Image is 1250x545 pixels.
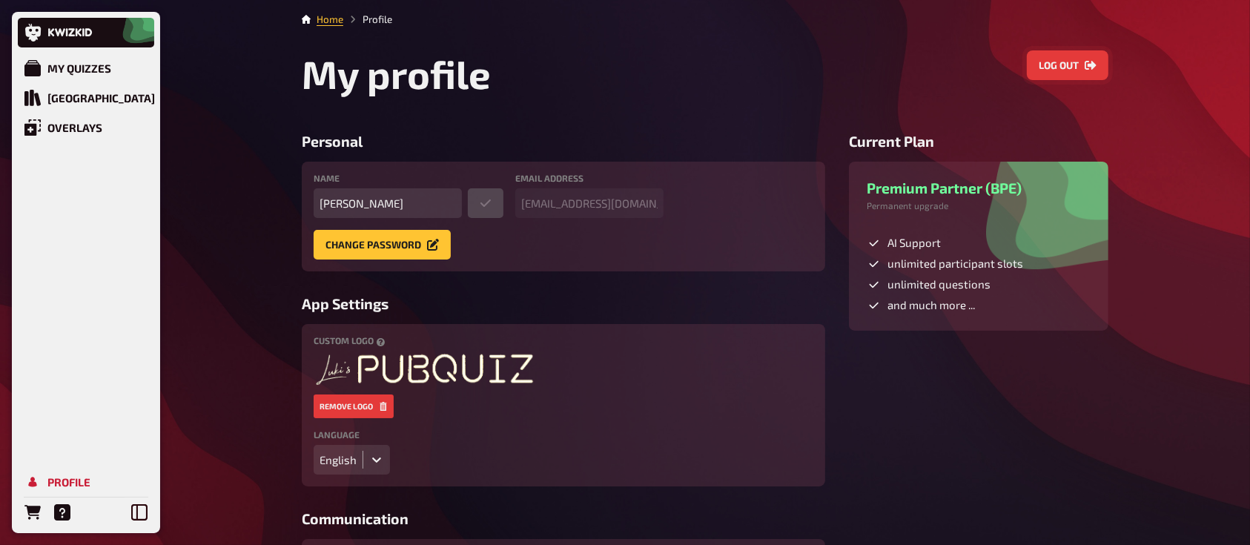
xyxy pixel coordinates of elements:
h3: App Settings [302,295,825,312]
label: Name [314,174,503,182]
li: Profile [343,12,392,27]
div: My Quizzes [47,62,111,75]
div: English [320,453,357,466]
a: My Quizzes [18,53,154,83]
button: Log out [1027,50,1108,80]
a: Profile [18,467,154,497]
span: AI Support [887,236,941,251]
li: Home [317,12,343,27]
div: Overlays [47,121,102,134]
div: [GEOGRAPHIC_DATA] [47,91,155,105]
h3: Premium Partner (BPE) [867,179,1091,196]
span: unlimited questions [887,277,991,292]
span: unlimited participant slots [887,257,1023,271]
a: Quiz Library [18,83,154,113]
button: Remove Logo [314,394,394,418]
h3: Current Plan [849,133,1108,150]
label: Language [314,430,813,439]
button: Change password [314,230,451,260]
a: Help [47,498,77,527]
h3: Communication [302,510,825,527]
a: Home [317,13,343,25]
h3: Personal [302,133,825,150]
h1: My profile [302,50,491,97]
a: Overlays [18,113,154,142]
div: Profile [47,475,90,489]
a: Orders [18,498,47,527]
span: and much more ... [887,298,975,313]
label: Email address [515,174,664,182]
small: Permanent upgrade [867,199,1126,212]
label: Custom Logo [314,336,813,346]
